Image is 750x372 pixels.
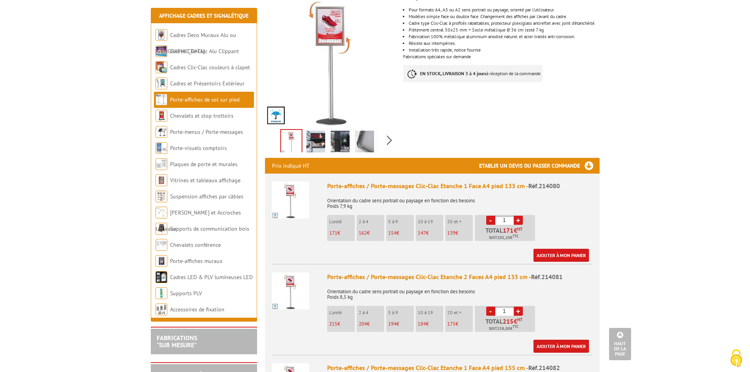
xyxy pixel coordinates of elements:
a: Cadres Clic-Clac couleurs à clapet [170,64,250,71]
li: Installation très rapide, notice fournie [409,48,599,52]
a: Cadres et Présentoirs Extérieur [170,80,244,87]
a: FABRICATIONS"Sur Mesure" [157,334,197,349]
span: 162 [359,229,367,236]
a: [PERSON_NAME] et Accroches tableaux [156,209,241,232]
p: Total [477,227,535,241]
a: Porte-affiches muraux [170,257,222,265]
li: Modèles simple face ou double face. Changement des affiches par l’avant du cadre. [409,14,599,19]
p: 2 à 4 [359,219,384,224]
button: Cookies (fenêtre modale) [722,345,750,372]
p: € [359,321,384,327]
a: Porte-affiches de sol sur pied [170,96,239,103]
a: Accessoires de fixation [170,306,224,313]
a: Ajouter à mon panier [533,340,589,353]
p: 20 et + [447,219,473,224]
img: Porte-affiches / Porte-messages Clic-Clac Etanche 2 Faces A4 pied 133 cm [272,272,309,309]
span: 205,20 [497,235,510,241]
a: Cadres Deco Muraux Alu ou [GEOGRAPHIC_DATA] [156,31,236,55]
p: 5 à 9 [388,310,414,315]
img: Chevalets conférence [156,239,167,251]
span: Next [386,134,393,147]
h3: Etablir un devis ou passer commande [479,158,600,174]
img: Porte-menus / Porte-messages [156,126,167,138]
img: Vitrines et tableaux affichage [156,174,167,186]
span: Réf.214080 [528,182,560,190]
img: Plaques de porte et murales [156,158,167,170]
span: 147 [418,229,426,236]
img: Cimaises et Accroches tableaux [156,207,167,218]
sup: HT [517,317,522,322]
p: € [418,230,443,236]
p: 10 à 19 [418,219,443,224]
span: 215 [503,318,514,324]
span: 194 [388,320,396,327]
p: L'unité [329,219,355,224]
span: € [514,318,517,324]
img: panneaux_affichage_exterieurs_etanches_sur_pied_214080_fleche.jpg [281,130,302,154]
img: Supports PLV [156,287,167,299]
span: Soit € [489,235,519,241]
strong: EN STOCK, LIVRAISON 3 à 4 jours [420,70,486,76]
li: Pour formats A4, A3 ou A2 sens portrait ou paysage, orienté par l’utilisateur. [409,7,599,12]
p: € [329,230,355,236]
p: L'unité [329,310,355,315]
img: Chevalets et stop trottoirs [156,110,167,122]
a: Chevalets et stop trottoirs [170,112,233,119]
a: + [514,307,523,316]
p: 10 à 19 [418,310,443,315]
span: Réf.214081 [531,273,563,281]
span: 184 [418,320,426,327]
p: € [388,321,414,327]
p: € [388,230,414,236]
a: Suspension affiches par câbles [170,193,243,200]
a: Chevalets conférence [170,241,221,248]
img: Porte-affiches / Porte-messages Clic-Clac Etanche 1 Face A4 pied 133 cm [272,181,309,218]
img: Porte-affiches muraux [156,255,167,267]
a: Supports PLV [170,290,202,297]
p: € [329,321,355,327]
a: Supports de communication bois [170,225,249,232]
div: Porte-affiches / Porte-messages Clic-Clac Etanche 2 Faces A4 pied 133 cm - [327,272,593,281]
span: € [514,227,517,233]
p: 2 à 4 [359,310,384,315]
p: € [447,321,473,327]
span: 154 [388,229,396,236]
div: Porte-affiches / Porte-messages Clic-Clac Etanche 1 Face A4 pied 133 cm - [327,181,593,191]
p: € [447,230,473,236]
span: Soit € [489,326,519,332]
li: Cadre type Clic-Clac à profilés rabattables, protecteur plexiglass antireflet avec joint d’étanch... [409,21,599,26]
img: Porte-visuels comptoirs [156,142,167,154]
span: 171 [503,227,514,233]
img: Porte-affiches de sol sur pied [156,94,167,105]
a: Affichage Cadres et Signalétique [159,12,248,19]
span: 215 [329,320,337,327]
p: € [359,230,384,236]
p: Orientation du cadre sens portrait ou paysage en fonction des besoins Poids 7,9 kg [327,192,593,209]
img: Cadres Clic-Clac couleurs à clapet [156,61,167,73]
img: Cadres et Présentoirs Extérieur [156,78,167,89]
span: 171 [329,229,337,236]
a: Vitrines et tableaux affichage [170,177,241,184]
li: Résiste aux intempéries. [409,41,599,46]
p: Prix indiqué HT [272,158,309,174]
a: - [486,216,495,225]
a: Porte-menus / Porte-messages [170,128,243,135]
a: Haut de la page [609,328,631,360]
span: 139 [447,229,456,236]
span: Réf.214082 [528,364,560,372]
img: Accessoires de fixation [156,304,167,315]
li: Fabrication 100% métallique aluminium anodisé naturel et acier traités anti-corrosion. [409,34,599,39]
img: Cadres LED & PLV lumineuses LED [156,271,167,283]
img: porte_messages_sol_etanches_exterieurs_sur_pieds_214080_4.jpg [331,131,350,155]
span: 258,00 [497,326,510,332]
p: 20 et + [447,310,473,315]
a: Cadres LED & PLV lumineuses LED [170,274,253,281]
p: 5 à 9 [388,219,414,224]
img: porte_messages_sol_etanches_exterieurs_sur_pieds_214080_3.jpg [306,131,325,155]
img: 214080_detail.jpg [380,131,398,155]
li: Piètement central 50x25 mm + Socle métallique Ø 36 cm lesté 7 kg [409,28,599,32]
span: 175 [447,320,456,327]
a: Ajouter à mon panier [533,249,589,262]
a: Plaques de porte et murales [170,161,237,168]
a: Cadres Clic-Clac Alu Clippant [170,48,239,55]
